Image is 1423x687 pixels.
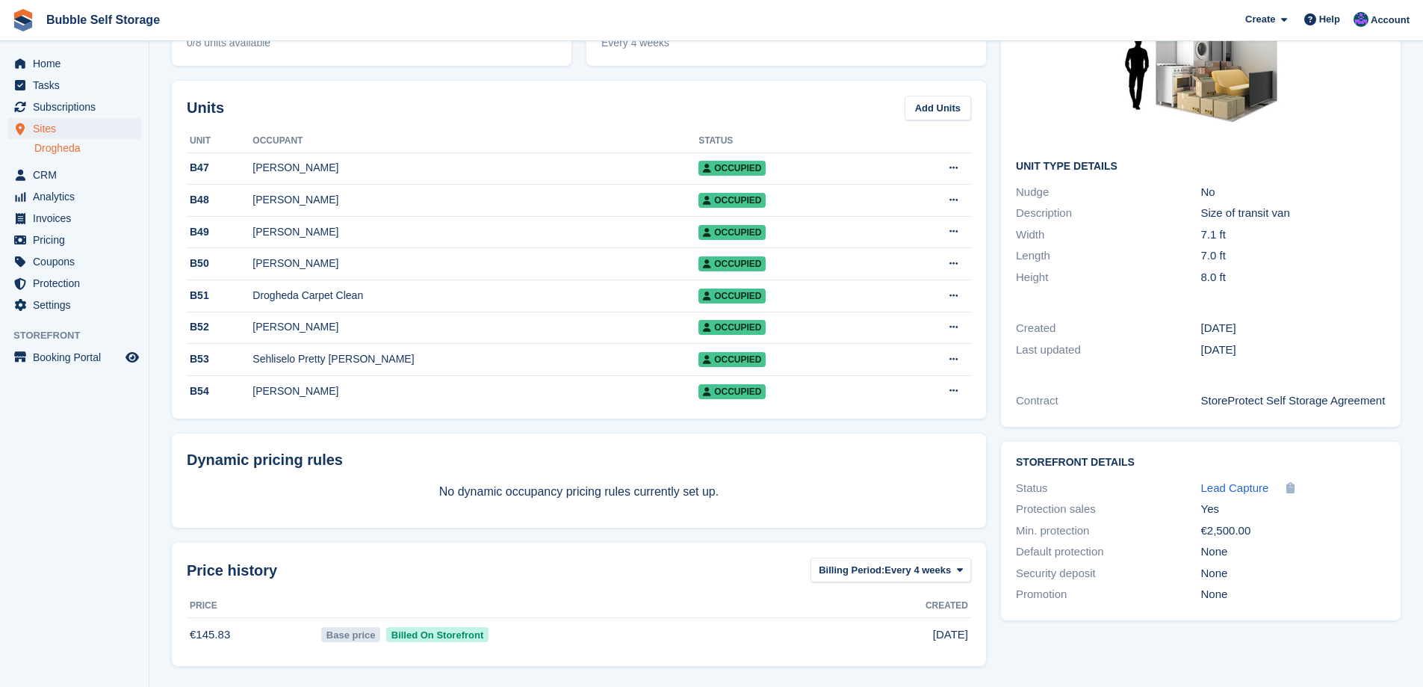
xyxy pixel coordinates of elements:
[7,164,141,185] a: menu
[698,256,766,271] span: Occupied
[33,347,123,368] span: Booking Portal
[7,273,141,294] a: menu
[252,129,698,153] th: Occupant
[252,192,698,208] div: [PERSON_NAME]
[386,627,489,642] span: Billed On Storefront
[7,75,141,96] a: menu
[1016,184,1200,201] div: Nudge
[187,319,252,335] div: B52
[252,256,698,271] div: [PERSON_NAME]
[698,193,766,208] span: Occupied
[1201,501,1386,518] div: Yes
[698,289,766,304] span: Occupied
[187,483,971,501] p: No dynamic occupancy pricing rules currently set up.
[884,563,951,578] span: Every 4 weeks
[819,563,884,578] span: Billing Period:
[1016,457,1386,469] h2: Storefront Details
[698,384,766,399] span: Occupied
[1319,12,1340,27] span: Help
[1201,565,1386,582] div: None
[7,53,141,74] a: menu
[1016,543,1200,561] div: Default protection
[1201,247,1386,265] div: 7.0 ft
[1016,523,1200,540] div: Min. protection
[1016,565,1200,582] div: Security deposit
[1201,205,1386,222] div: Size of transit van
[7,96,141,117] a: menu
[187,35,557,51] span: 0/8 units available
[187,618,318,651] td: €145.83
[252,319,698,335] div: [PERSON_NAME]
[252,224,698,240] div: [PERSON_NAME]
[1201,543,1386,561] div: None
[1201,480,1269,497] a: Lead Capture
[7,118,141,139] a: menu
[187,383,252,399] div: B54
[252,383,698,399] div: [PERSON_NAME]
[7,347,141,368] a: menu
[1016,227,1200,244] div: Width
[933,626,968,644] span: [DATE]
[1201,523,1386,540] div: €2,500.00
[187,192,252,208] div: B48
[698,352,766,367] span: Occupied
[252,160,698,176] div: [PERSON_NAME]
[7,295,141,315] a: menu
[187,288,252,304] div: B51
[1371,13,1410,28] span: Account
[33,164,123,185] span: CRM
[601,35,971,51] span: Every 4 weeks
[33,251,123,272] span: Coupons
[33,295,123,315] span: Settings
[1201,586,1386,603] div: None
[12,9,34,31] img: stora-icon-8386f47178a22dfd0bd8f6a31ec36ba5ce8667c1dd55bd0f319d3a0aa187defe.svg
[1201,392,1386,410] div: StoreProtect Self Storage Agreement
[1354,12,1368,27] img: Stuart Jackson
[187,160,252,176] div: B47
[123,348,141,366] a: Preview store
[1201,227,1386,244] div: 7.1 ft
[1201,481,1269,494] span: Lead Capture
[33,118,123,139] span: Sites
[905,96,971,120] a: Add Units
[187,224,252,240] div: B49
[1016,501,1200,518] div: Protection sales
[926,599,968,612] span: Created
[187,129,252,153] th: Unit
[33,229,123,250] span: Pricing
[1016,342,1200,359] div: Last updated
[13,328,149,343] span: Storefront
[7,186,141,207] a: menu
[1016,320,1200,337] div: Created
[187,96,224,119] h2: Units
[1016,205,1200,222] div: Description
[252,351,698,367] div: Sehliselo Pretty [PERSON_NAME]
[1016,269,1200,286] div: Height
[1245,12,1275,27] span: Create
[187,594,318,618] th: Price
[187,256,252,271] div: B50
[7,251,141,272] a: menu
[1016,161,1386,173] h2: Unit Type details
[1016,480,1200,497] div: Status
[1201,269,1386,286] div: 8.0 ft
[187,351,252,367] div: B53
[187,559,277,582] span: Price history
[34,141,141,155] a: Drogheda
[33,273,123,294] span: Protection
[698,129,884,153] th: Status
[7,208,141,229] a: menu
[33,53,123,74] span: Home
[698,320,766,335] span: Occupied
[33,186,123,207] span: Analytics
[1016,392,1200,410] div: Contract
[321,627,380,642] span: Base price
[33,208,123,229] span: Invoices
[33,75,123,96] span: Tasks
[1016,247,1200,265] div: Length
[698,161,766,176] span: Occupied
[33,96,123,117] span: Subscriptions
[187,449,971,471] div: Dynamic pricing rules
[252,288,698,304] div: Drogheda Carpet Clean
[810,558,971,582] button: Billing Period: Every 4 weeks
